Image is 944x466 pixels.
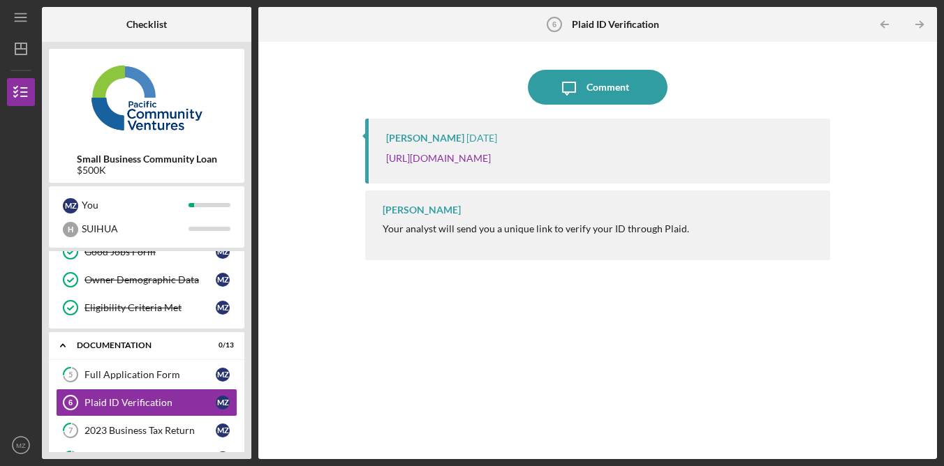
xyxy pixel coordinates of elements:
tspan: 6 [552,20,556,29]
button: MZ [7,431,35,459]
div: Plaid ID Verification [84,397,216,408]
div: M Z [216,423,230,437]
time: 2025-08-25 18:00 [466,133,497,144]
div: M Z [63,198,78,213]
a: Good Jobs FormMZ [56,238,237,266]
text: MZ [16,442,26,449]
div: M Z [216,451,230,465]
a: 6Plaid ID VerificationMZ [56,389,237,416]
div: 0 / 13 [209,341,234,349]
div: Your analyst will send you a unique link to verify your ID through Plaid. [383,223,689,234]
div: M Z [216,368,230,382]
div: Owner Demographic Data [84,274,216,285]
div: [PERSON_NAME] [386,133,464,144]
div: Eligibility Criteria Met [84,302,216,313]
div: H [63,222,78,237]
a: [URL][DOMAIN_NAME] [386,152,491,164]
tspan: 5 [68,370,73,379]
div: Comment [587,70,629,105]
tspan: 6 [68,398,73,407]
tspan: 7 [68,426,73,435]
div: $500K [77,165,217,176]
div: SUIHUA [82,217,189,241]
div: [PERSON_NAME] [383,204,461,216]
a: 72023 Business Tax ReturnMZ [56,416,237,444]
div: 2023 Business Tax Return [84,425,216,436]
b: Plaid ID Verification [572,19,659,30]
div: Documentation [77,341,199,349]
b: Small Business Community Loan [77,153,217,165]
a: Eligibility Criteria MetMZ [56,294,237,322]
img: Product logo [49,56,244,140]
button: Comment [528,70,668,105]
div: M Z [216,273,230,287]
div: M Z [216,396,230,409]
div: M Z [216,301,230,315]
div: You [82,193,189,217]
div: Good Jobs Form [84,246,216,257]
div: Full Application Form [84,369,216,380]
b: Checklist [126,19,167,30]
div: M Z [216,245,230,259]
a: Owner Demographic DataMZ [56,266,237,294]
a: 5Full Application FormMZ [56,361,237,389]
